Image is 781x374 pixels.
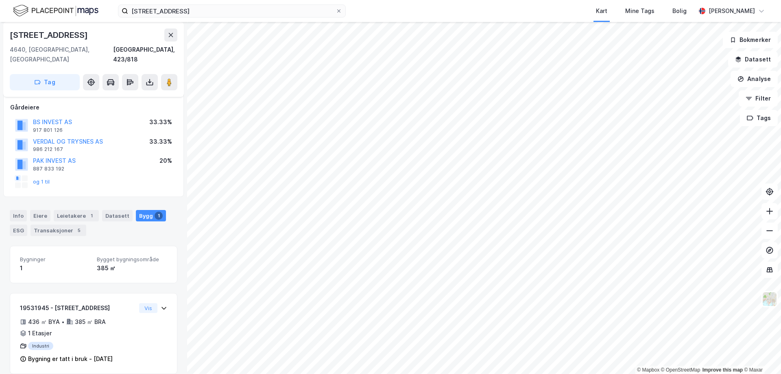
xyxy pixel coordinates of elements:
[10,103,177,112] div: Gårdeiere
[75,226,83,234] div: 5
[596,6,607,16] div: Kart
[20,263,90,273] div: 1
[97,256,167,263] span: Bygget bygningsområde
[10,225,27,236] div: ESG
[672,6,687,16] div: Bolig
[159,156,172,166] div: 20%
[20,303,136,313] div: 19531945 - [STREET_ADDRESS]
[10,45,113,64] div: 4640, [GEOGRAPHIC_DATA], [GEOGRAPHIC_DATA]
[762,291,777,307] img: Z
[155,212,163,220] div: 1
[33,146,63,153] div: 986 212 167
[75,317,106,327] div: 385 ㎡ BRA
[136,210,166,221] div: Bygg
[97,263,167,273] div: 385 ㎡
[740,335,781,374] iframe: Chat Widget
[28,328,52,338] div: 1 Etasjer
[102,210,133,221] div: Datasett
[139,303,157,313] button: Vis
[709,6,755,16] div: [PERSON_NAME]
[54,210,99,221] div: Leietakere
[10,74,80,90] button: Tag
[10,210,27,221] div: Info
[33,127,63,133] div: 917 801 126
[33,166,64,172] div: 887 833 192
[702,367,743,373] a: Improve this map
[28,354,113,364] div: Bygning er tatt i bruk - [DATE]
[30,210,50,221] div: Eiere
[61,319,65,325] div: •
[13,4,98,18] img: logo.f888ab2527a4732fd821a326f86c7f29.svg
[20,256,90,263] span: Bygninger
[637,367,659,373] a: Mapbox
[10,28,89,42] div: [STREET_ADDRESS]
[731,71,778,87] button: Analyse
[149,117,172,127] div: 33.33%
[87,212,96,220] div: 1
[625,6,654,16] div: Mine Tags
[128,5,336,17] input: Søk på adresse, matrikkel, gårdeiere, leietakere eller personer
[31,225,86,236] div: Transaksjoner
[728,51,778,68] button: Datasett
[740,110,778,126] button: Tags
[661,367,700,373] a: OpenStreetMap
[113,45,177,64] div: [GEOGRAPHIC_DATA], 423/818
[149,137,172,147] div: 33.33%
[723,32,778,48] button: Bokmerker
[28,317,60,327] div: 436 ㎡ BYA
[739,90,778,107] button: Filter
